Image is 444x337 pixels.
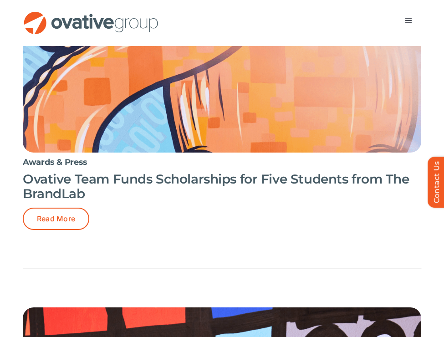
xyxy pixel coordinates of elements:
a: OG_Full_horizontal_RGB [23,10,159,19]
a: Ovative Team Funds Scholarships for Five Students from The BrandLab [23,171,409,201]
a: Read More [23,208,89,230]
nav: Menu [396,11,421,30]
span: Read More [37,214,75,223]
h6: Awards & Press [23,157,421,167]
